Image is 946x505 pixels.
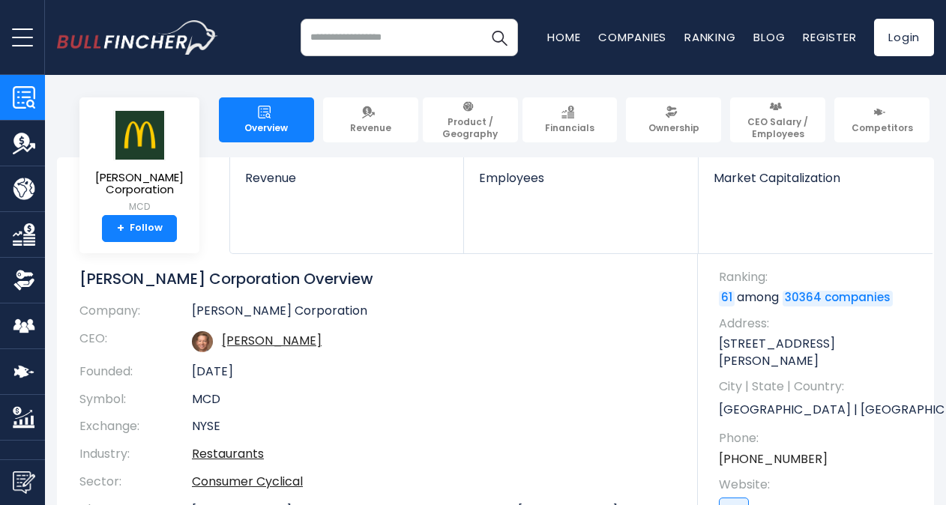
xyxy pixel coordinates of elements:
[737,116,819,139] span: CEO Salary / Employees
[719,291,735,306] a: 61
[423,97,518,142] a: Product / Geography
[464,157,697,211] a: Employees
[79,303,192,325] th: Company:
[479,171,682,185] span: Employees
[91,200,187,214] small: MCD
[545,122,594,134] span: Financials
[730,97,825,142] a: CEO Salary / Employees
[244,122,288,134] span: Overview
[719,289,919,306] p: among
[719,451,828,468] a: [PHONE_NUMBER]
[852,122,913,134] span: Competitors
[626,97,721,142] a: Ownership
[79,468,192,496] th: Sector:
[79,413,192,441] th: Exchange:
[753,29,785,45] a: Blog
[192,413,675,441] td: NYSE
[547,29,580,45] a: Home
[91,172,187,196] span: [PERSON_NAME] Corporation
[192,303,675,325] td: [PERSON_NAME] Corporation
[79,358,192,386] th: Founded:
[430,116,511,139] span: Product / Geography
[222,332,322,349] a: ceo
[57,20,218,55] img: bullfincher logo
[874,19,934,56] a: Login
[219,97,314,142] a: Overview
[803,29,856,45] a: Register
[192,358,675,386] td: [DATE]
[719,336,919,369] p: [STREET_ADDRESS][PERSON_NAME]
[102,215,177,242] a: +Follow
[719,378,919,395] span: City | State | Country:
[117,222,124,235] strong: +
[714,171,918,185] span: Market Capitalization
[783,291,893,306] a: 30364 companies
[598,29,666,45] a: Companies
[245,171,448,185] span: Revenue
[719,269,919,285] span: Ranking:
[79,386,192,414] th: Symbol:
[648,122,699,134] span: Ownership
[79,441,192,468] th: Industry:
[79,325,192,358] th: CEO:
[684,29,735,45] a: Ranking
[719,315,919,332] span: Address:
[522,97,618,142] a: Financials
[719,399,919,421] p: [GEOGRAPHIC_DATA] | [GEOGRAPHIC_DATA] | US
[230,157,463,211] a: Revenue
[91,109,188,215] a: [PERSON_NAME] Corporation MCD
[350,122,391,134] span: Revenue
[323,97,418,142] a: Revenue
[480,19,518,56] button: Search
[192,445,264,462] a: Restaurants
[192,473,303,490] a: Consumer Cyclical
[13,269,35,291] img: Ownership
[192,331,213,352] img: chris-kempczinski.jpg
[719,477,919,493] span: Website:
[192,386,675,414] td: MCD
[79,269,675,288] h1: [PERSON_NAME] Corporation Overview
[834,97,930,142] a: Competitors
[57,20,218,55] a: Go to homepage
[719,430,919,447] span: Phone:
[699,157,933,211] a: Market Capitalization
